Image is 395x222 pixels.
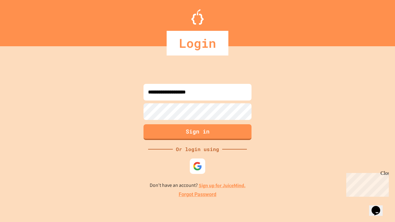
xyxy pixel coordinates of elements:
a: Sign up for JuiceMind. [199,182,246,189]
button: Sign in [143,124,252,140]
div: Chat with us now!Close [2,2,43,39]
a: Forgot Password [179,191,216,198]
p: Don't have an account? [150,182,246,189]
div: Or login using [173,146,222,153]
iframe: chat widget [344,171,389,197]
iframe: chat widget [369,197,389,216]
div: Login [167,31,228,55]
img: Logo.svg [191,9,204,25]
img: google-icon.svg [193,162,202,171]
